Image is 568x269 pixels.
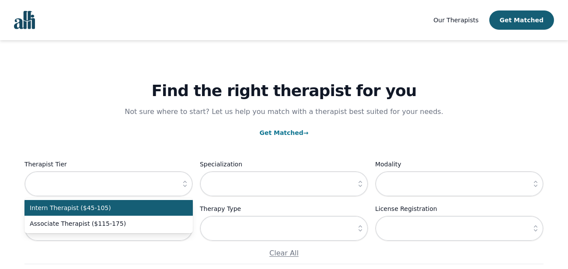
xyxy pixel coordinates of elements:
[24,82,544,100] h1: Find the right therapist for you
[433,17,478,24] span: Our Therapists
[24,159,193,169] label: Therapist Tier
[200,159,368,169] label: Specialization
[375,203,544,214] label: License Registration
[200,203,368,214] label: Therapy Type
[24,248,544,259] p: Clear All
[14,11,35,29] img: alli logo
[375,159,544,169] label: Modality
[303,129,309,136] span: →
[30,219,177,228] span: Associate Therapist ($115-175)
[30,203,177,212] span: Intern Therapist ($45-105)
[259,129,308,136] a: Get Matched
[489,10,554,30] button: Get Matched
[116,107,452,117] p: Not sure where to start? Let us help you match with a therapist best suited for your needs.
[433,15,478,25] a: Our Therapists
